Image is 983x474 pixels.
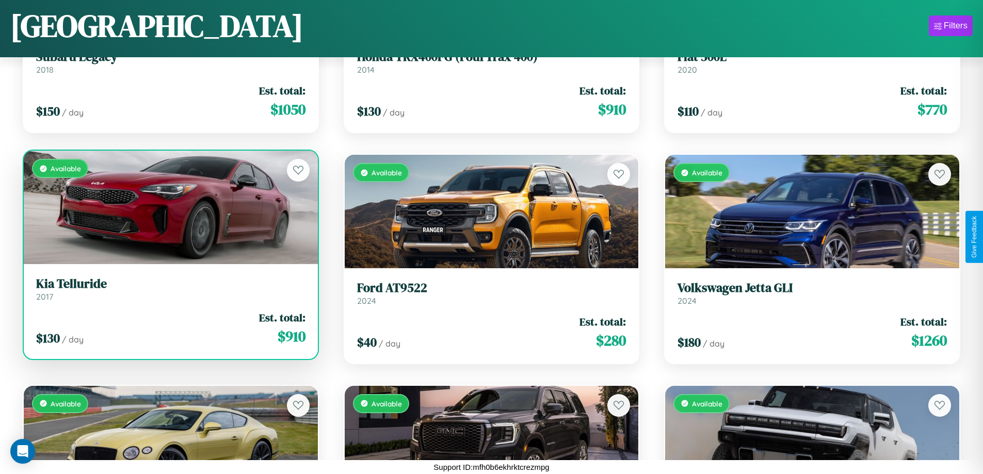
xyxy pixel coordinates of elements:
h3: Kia Telluride [36,276,305,291]
a: Fiat 500L2020 [678,50,947,75]
span: Available [372,399,402,408]
h1: [GEOGRAPHIC_DATA] [10,5,303,47]
span: 2017 [36,291,53,302]
span: Available [51,399,81,408]
span: $ 130 [36,330,60,347]
span: $ 770 [917,99,947,120]
a: Volkswagen Jetta GLI2024 [678,281,947,306]
p: Support ID: mfh0b6ekhrktcrezmpg [433,460,549,474]
span: $ 180 [678,334,701,351]
span: $ 40 [357,334,377,351]
span: Est. total: [900,314,947,329]
span: Est. total: [579,83,626,98]
span: $ 910 [598,99,626,120]
span: / day [701,107,722,118]
h3: Ford AT9522 [357,281,626,296]
span: Available [692,399,722,408]
span: / day [383,107,405,118]
h3: Fiat 500L [678,50,947,64]
span: $ 1050 [270,99,305,120]
span: 2024 [678,296,697,306]
span: $ 110 [678,103,699,120]
div: Open Intercom Messenger [10,439,35,464]
span: 2024 [357,296,376,306]
span: / day [379,338,400,349]
a: Ford AT95222024 [357,281,626,306]
a: Kia Telluride2017 [36,276,305,302]
span: / day [62,107,84,118]
span: Est. total: [259,310,305,325]
span: Available [372,168,402,177]
span: 2018 [36,64,54,75]
span: Est. total: [900,83,947,98]
span: $ 1260 [911,330,947,351]
span: $ 150 [36,103,60,120]
h3: Honda TRX400FG (FourTrax 400) [357,50,626,64]
a: Subaru Legacy2018 [36,50,305,75]
a: Honda TRX400FG (FourTrax 400)2014 [357,50,626,75]
span: / day [703,338,724,349]
span: $ 910 [278,326,305,347]
h3: Volkswagen Jetta GLI [678,281,947,296]
span: Est. total: [579,314,626,329]
span: $ 130 [357,103,381,120]
span: Available [51,164,81,173]
h3: Subaru Legacy [36,50,305,64]
span: 2014 [357,64,375,75]
span: / day [62,334,84,345]
div: Filters [944,21,968,31]
button: Filters [929,15,973,36]
span: Est. total: [259,83,305,98]
span: 2020 [678,64,697,75]
span: Available [692,168,722,177]
span: $ 280 [596,330,626,351]
div: Give Feedback [971,216,978,258]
